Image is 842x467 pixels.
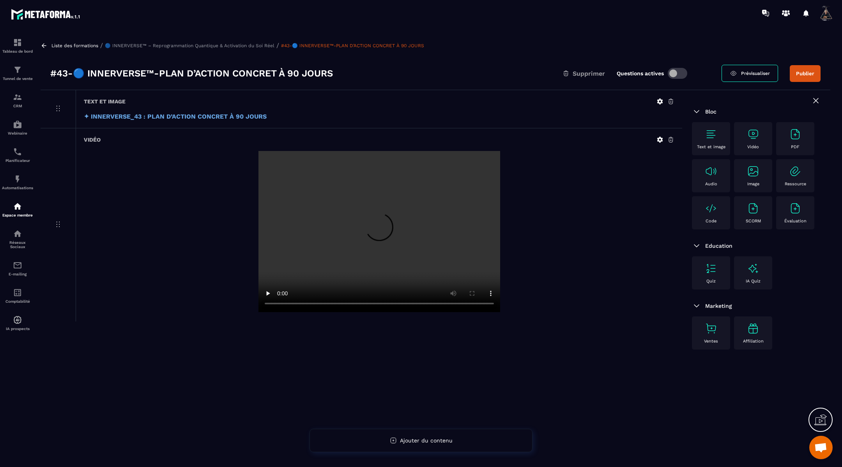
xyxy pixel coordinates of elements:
a: #43-🔵 INNERVERSE™-PLAN D’ACTION CONCRET À 90 JOURS [281,43,424,48]
img: email [13,261,22,270]
img: automations [13,202,22,211]
img: automations [13,315,22,325]
img: social-network [13,229,22,238]
label: Questions actives [617,70,664,76]
img: text-image no-wra [747,128,759,140]
p: E-mailing [2,272,33,276]
p: Espace membre [2,213,33,217]
img: accountant [13,288,22,297]
img: text-image [747,322,759,335]
img: arrow-down [692,107,701,116]
button: Publier [790,65,821,82]
p: Automatisations [2,186,33,190]
img: formation [13,92,22,102]
p: Tunnel de vente [2,76,33,81]
img: formation [13,65,22,75]
a: automationsautomationsEspace membre [2,196,33,223]
span: / [100,42,103,49]
img: text-image no-wra [789,202,801,215]
a: social-networksocial-networkRéseaux Sociaux [2,223,33,255]
a: emailemailE-mailing [2,255,33,282]
img: arrow-down [692,241,701,250]
img: text-image no-wra [705,262,717,275]
h6: Text et image [84,98,126,105]
p: Quiz [706,279,716,284]
img: text-image no-wra [789,165,801,178]
p: Webinaire [2,131,33,135]
p: PDF [791,144,800,149]
img: logo [11,7,81,21]
strong: ✦ INNERVERSE_43 : PLAN D’ACTION CONCRET À 90 JOURS [84,113,267,120]
a: automationsautomationsWebinaire [2,114,33,141]
img: formation [13,38,22,47]
a: Liste des formations [51,43,98,48]
p: Tableau de bord [2,49,33,53]
span: Prévisualiser [741,71,770,76]
p: IA prospects [2,327,33,331]
img: text-image no-wra [789,128,801,140]
h6: Vidéo [84,137,101,143]
img: text-image [747,262,759,275]
img: arrow-down [692,301,701,311]
p: Ressource [785,181,806,186]
p: SCORM [746,218,761,224]
p: Évaluation [784,218,807,224]
img: text-image no-wra [747,165,759,178]
a: Ouvrir le chat [809,436,833,459]
img: automations [13,120,22,129]
img: text-image no-wra [705,165,717,178]
a: accountantaccountantComptabilité [2,282,33,309]
p: IA Quiz [746,279,761,284]
p: Planificateur [2,158,33,163]
p: Image [747,181,759,186]
p: Code [706,218,716,224]
span: Education [705,243,732,249]
a: 🔵 INNERVERSE™ – Reprogrammation Quantique & Activation du Soi Réel [105,43,274,48]
a: formationformationCRM [2,87,33,114]
p: CRM [2,104,33,108]
a: automationsautomationsAutomatisations [2,169,33,196]
img: scheduler [13,147,22,156]
a: Prévisualiser [722,65,778,82]
p: Audio [705,181,717,186]
p: Ventes [704,339,718,344]
p: Vidéo [747,144,759,149]
p: Affiliation [743,339,764,344]
img: text-image no-wra [705,322,717,335]
h3: #43-🔵 INNERVERSE™-PLAN D’ACTION CONCRET À 90 JOURS [50,67,333,80]
a: formationformationTunnel de vente [2,59,33,87]
span: Bloc [705,108,716,115]
p: Comptabilité [2,299,33,304]
img: text-image no-wra [705,128,717,140]
span: Supprimer [573,70,605,77]
img: text-image no-wra [705,202,717,215]
span: Marketing [705,303,732,309]
p: Réseaux Sociaux [2,240,33,249]
img: automations [13,174,22,184]
a: schedulerschedulerPlanificateur [2,141,33,169]
p: Text et image [697,144,725,149]
img: text-image no-wra [747,202,759,215]
span: Ajouter du contenu [400,437,453,444]
span: / [276,42,279,49]
a: formationformationTableau de bord [2,32,33,59]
